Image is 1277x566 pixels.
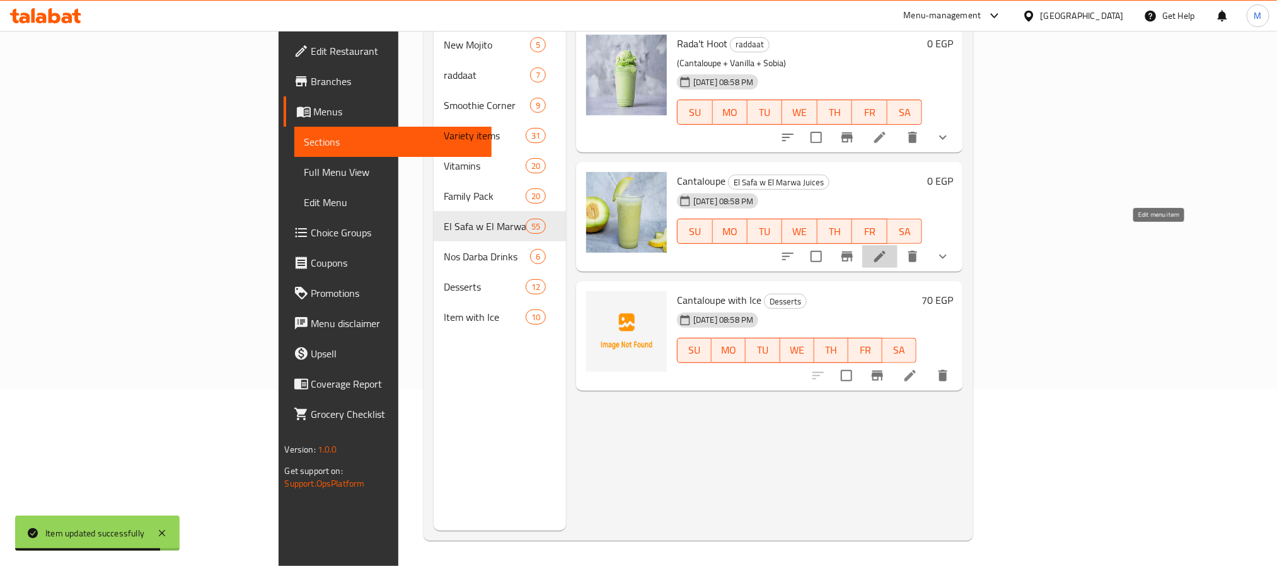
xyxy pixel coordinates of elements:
[713,219,748,244] button: MO
[898,122,928,153] button: delete
[731,37,769,52] span: raddaat
[887,219,922,244] button: SA
[677,55,922,71] p: (Cantaloupe + Vanilla + Sobia)
[787,103,812,122] span: WE
[311,255,482,270] span: Coupons
[748,219,782,244] button: TU
[832,122,862,153] button: Branch-specific-item
[530,249,546,264] div: items
[927,172,953,190] h6: 0 EGP
[444,37,530,52] div: New Mojito
[893,222,917,241] span: SA
[853,341,877,359] span: FR
[785,341,809,359] span: WE
[530,37,546,52] div: items
[284,36,492,66] a: Edit Restaurant
[531,69,545,81] span: 7
[434,30,566,60] div: New Mojito5
[1041,9,1124,23] div: [GEOGRAPHIC_DATA]
[1254,9,1262,23] span: M
[304,134,482,149] span: Sections
[688,195,758,207] span: [DATE] 08:58 PM
[284,278,492,308] a: Promotions
[746,338,780,363] button: TU
[748,100,782,125] button: TU
[717,341,741,359] span: MO
[677,219,712,244] button: SU
[311,346,482,361] span: Upsell
[814,338,848,363] button: TH
[285,463,343,479] span: Get support on:
[683,103,707,122] span: SU
[893,103,917,122] span: SA
[294,127,492,157] a: Sections
[857,103,882,122] span: FR
[688,76,758,88] span: [DATE] 08:58 PM
[444,67,530,83] span: raddaat
[434,60,566,90] div: raddaat7
[434,181,566,211] div: Family Pack20
[753,222,777,241] span: TU
[284,399,492,429] a: Grocery Checklist
[311,316,482,331] span: Menu disclaimer
[765,294,806,309] span: Desserts
[904,8,981,23] div: Menu-management
[434,241,566,272] div: Nos Darba Drinks6
[852,219,887,244] button: FR
[531,100,545,112] span: 9
[311,225,482,240] span: Choice Groups
[823,103,847,122] span: TH
[887,100,922,125] button: SA
[935,249,951,264] svg: Show Choices
[434,120,566,151] div: Variety items31
[718,222,743,241] span: MO
[318,441,337,458] span: 1.0.0
[284,338,492,369] a: Upsell
[311,407,482,422] span: Grocery Checklist
[434,151,566,181] div: Vitamins20
[526,221,545,233] span: 55
[928,241,958,272] button: show more
[531,251,545,263] span: 6
[887,341,911,359] span: SA
[444,128,526,143] span: Variety items
[311,286,482,301] span: Promotions
[833,362,860,389] span: Select to update
[526,219,546,234] div: items
[526,130,545,142] span: 31
[526,188,546,204] div: items
[285,475,365,492] a: Support.OpsPlatform
[718,103,743,122] span: MO
[677,100,712,125] button: SU
[935,130,951,145] svg: Show Choices
[677,291,761,309] span: Cantaloupe with Ice
[787,222,812,241] span: WE
[444,279,526,294] span: Desserts
[586,35,667,115] img: Rada't Hoot
[444,188,526,204] div: Family Pack
[434,211,566,241] div: El Safa w El Marwa Juices55
[713,100,748,125] button: MO
[434,302,566,332] div: Item with Ice10
[284,308,492,338] a: Menu disclaimer
[526,128,546,143] div: items
[284,96,492,127] a: Menus
[823,222,847,241] span: TH
[444,309,526,325] span: Item with Ice
[444,249,530,264] span: Nos Darba Drinks
[284,66,492,96] a: Branches
[764,294,807,309] div: Desserts
[294,187,492,217] a: Edit Menu
[848,338,882,363] button: FR
[284,217,492,248] a: Choice Groups
[444,98,530,113] span: Smoothie Corner
[928,361,958,391] button: delete
[45,526,144,540] div: Item updated successfully
[780,338,814,363] button: WE
[444,219,526,234] span: El Safa w El Marwa Juices
[304,165,482,180] span: Full Menu View
[677,34,727,53] span: Rada't Hoot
